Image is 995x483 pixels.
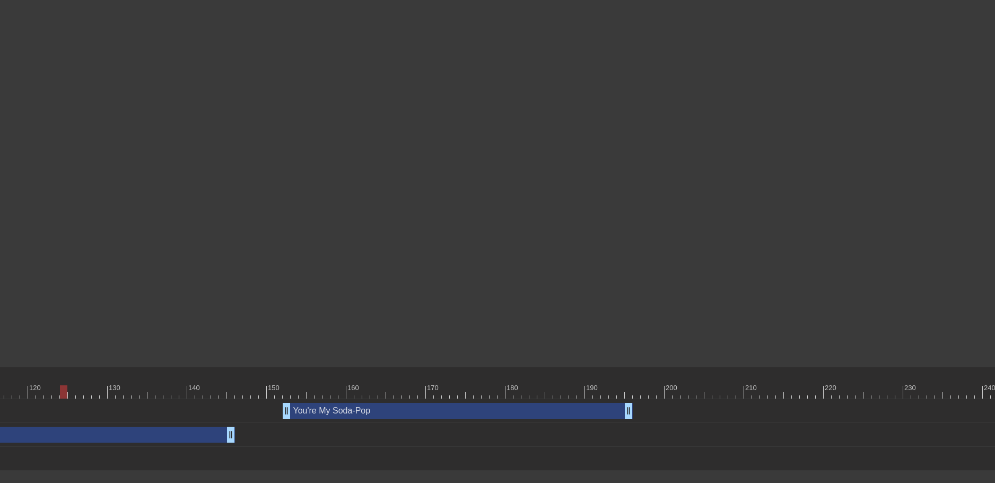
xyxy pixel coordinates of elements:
[666,383,679,393] div: 200
[268,383,281,393] div: 150
[745,383,758,393] div: 210
[586,383,599,393] div: 190
[188,383,202,393] div: 140
[623,406,634,416] span: drag_handle
[29,383,42,393] div: 120
[427,383,440,393] div: 170
[109,383,122,393] div: 130
[507,383,520,393] div: 180
[347,383,361,393] div: 160
[904,383,918,393] div: 230
[225,429,236,440] span: drag_handle
[825,383,838,393] div: 220
[281,406,292,416] span: drag_handle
